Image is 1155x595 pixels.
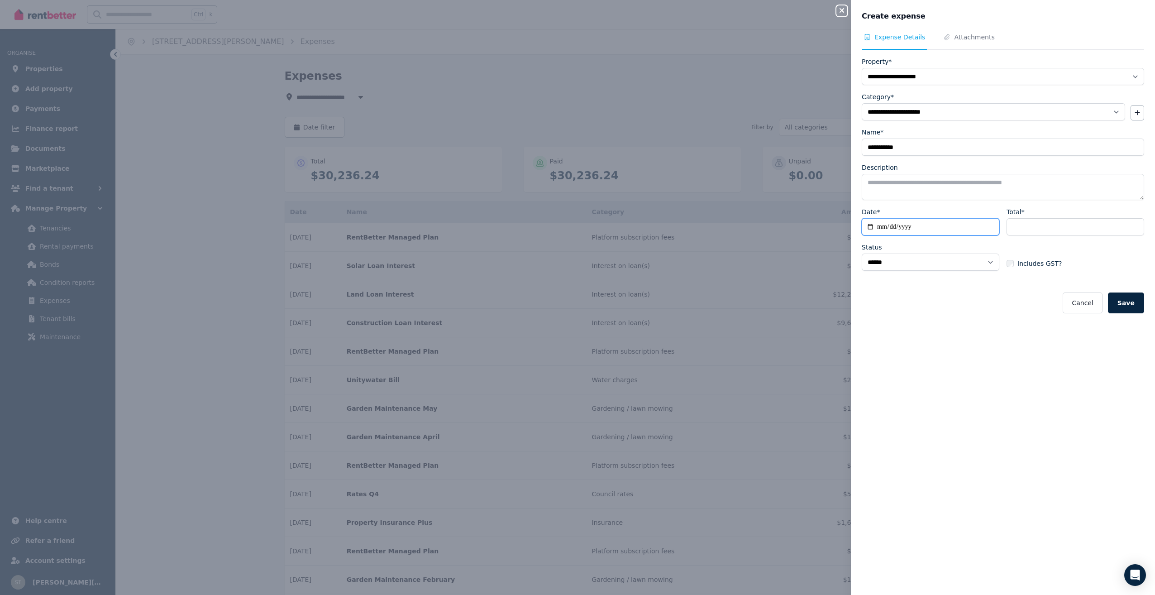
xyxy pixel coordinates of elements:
[1063,293,1102,313] button: Cancel
[1124,564,1146,586] div: Open Intercom Messenger
[862,57,892,66] label: Property*
[862,243,882,252] label: Status
[862,33,1144,50] nav: Tabs
[862,207,880,216] label: Date*
[862,163,898,172] label: Description
[1017,259,1062,268] span: Includes GST?
[862,92,894,101] label: Category*
[874,33,925,42] span: Expense Details
[1007,260,1014,267] input: Includes GST?
[1007,207,1025,216] label: Total*
[862,11,926,22] span: Create expense
[862,128,883,137] label: Name*
[954,33,994,42] span: Attachments
[1108,293,1144,313] button: Save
